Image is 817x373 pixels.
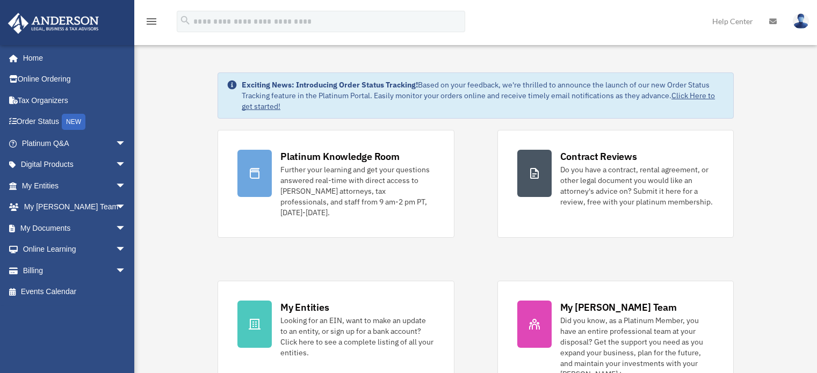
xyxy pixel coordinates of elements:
[145,19,158,28] a: menu
[145,15,158,28] i: menu
[8,133,142,154] a: Platinum Q&Aarrow_drop_down
[8,239,142,260] a: Online Learningarrow_drop_down
[218,130,454,238] a: Platinum Knowledge Room Further your learning and get your questions answered real-time with dire...
[560,301,677,314] div: My [PERSON_NAME] Team
[280,301,329,314] div: My Entities
[242,80,418,90] strong: Exciting News: Introducing Order Status Tracking!
[280,150,400,163] div: Platinum Knowledge Room
[242,91,715,111] a: Click Here to get started!
[115,239,137,261] span: arrow_drop_down
[242,79,725,112] div: Based on your feedback, we're thrilled to announce the launch of our new Order Status Tracking fe...
[8,175,142,196] a: My Entitiesarrow_drop_down
[115,260,137,282] span: arrow_drop_down
[115,175,137,197] span: arrow_drop_down
[560,150,637,163] div: Contract Reviews
[115,217,137,239] span: arrow_drop_down
[8,47,137,69] a: Home
[115,154,137,176] span: arrow_drop_down
[8,260,142,281] a: Billingarrow_drop_down
[280,315,434,358] div: Looking for an EIN, want to make an update to an entity, or sign up for a bank account? Click her...
[8,281,142,303] a: Events Calendar
[8,217,142,239] a: My Documentsarrow_drop_down
[793,13,809,29] img: User Pic
[8,69,142,90] a: Online Ordering
[8,154,142,175] a: Digital Productsarrow_drop_down
[115,196,137,218] span: arrow_drop_down
[62,114,85,130] div: NEW
[497,130,734,238] a: Contract Reviews Do you have a contract, rental agreement, or other legal document you would like...
[115,133,137,155] span: arrow_drop_down
[179,14,191,26] i: search
[8,111,142,133] a: Order StatusNEW
[8,90,142,111] a: Tax Organizers
[280,164,434,218] div: Further your learning and get your questions answered real-time with direct access to [PERSON_NAM...
[560,164,714,207] div: Do you have a contract, rental agreement, or other legal document you would like an attorney's ad...
[8,196,142,218] a: My [PERSON_NAME] Teamarrow_drop_down
[5,13,102,34] img: Anderson Advisors Platinum Portal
